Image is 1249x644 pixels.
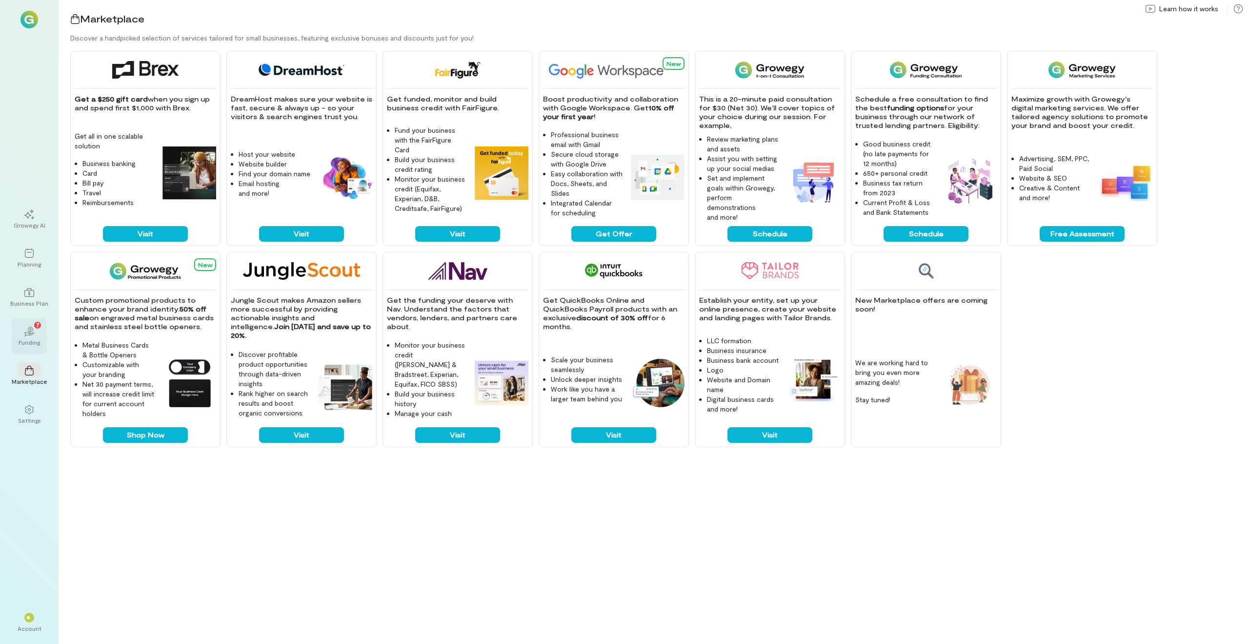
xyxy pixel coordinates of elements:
div: Marketplace [12,377,47,385]
p: Boost productivity and collaboration with Google Workspace. Get ! [543,95,685,121]
a: Funding [12,319,47,354]
p: We are working hard to bring you even more amazing deals! [855,358,935,387]
span: Marketplace [80,13,144,24]
img: Coming soon feature [943,358,997,412]
li: Metal Business Cards & Bottle Openers [82,340,155,360]
button: Shop Now [103,427,188,443]
img: Tailor Brands [741,262,799,280]
li: Email hosting and more! [239,179,311,198]
button: Schedule [884,226,968,242]
li: Professional business email with Gmail [551,130,623,149]
li: Logo [707,365,779,375]
div: Planning [18,260,41,268]
img: Google Workspace feature [631,155,685,200]
div: Account [18,624,41,632]
li: Good business credit (no late payments for 12 months) [863,139,935,168]
img: Tailor Brands feature [787,356,841,402]
img: Jungle Scout [243,262,360,280]
a: Business Plan [12,280,47,315]
p: Get funded, monitor and build business credit with FairFigure. [387,95,528,112]
li: Scale your business seamlessly [551,355,623,374]
li: Net 30 payment terms, will increase credit limit for current account holders [82,379,155,418]
li: Fund your business with the FairFigure Card [395,125,467,155]
p: DreamHost makes sure your website is fast, secure & always up - so your visitors & search engines... [231,95,372,121]
li: Creative & Content and more! [1019,183,1091,203]
img: Coming soon [918,262,934,280]
li: Business tax return from 2023 [863,178,935,198]
li: Current Profit & Loss and Bank Statements [863,198,935,217]
strong: discount of 30% off [576,313,648,322]
p: Get the funding your deserve with Nav. Understand the factors that vendors, lenders, and partners... [387,296,528,331]
p: Schedule a free consultation to find the best for your business through our network of trusted le... [855,95,997,130]
div: Growegy AI [14,221,45,229]
strong: 50% off sale [75,305,208,322]
li: Advertising, SEM, PPC, Paid Social [1019,154,1091,173]
div: Discover a handpicked selection of services tailored for small businesses, featuring exclusive bo... [70,33,1249,43]
li: Website & SEO [1019,173,1091,183]
img: Brex [112,61,179,79]
li: Business bank account [707,355,779,365]
img: Google Workspace [543,61,686,79]
button: Schedule [727,226,812,242]
li: Find your domain name [239,169,311,179]
li: Business insurance [707,346,779,355]
img: Brex feature [162,146,216,200]
img: DreamHost feature [319,155,372,200]
li: LLC formation [707,336,779,346]
button: Visit [259,226,344,242]
strong: Get a $250 gift card [75,95,148,103]
div: Settings [18,416,41,424]
img: Funding Consultation feature [943,155,997,208]
li: Customizable with your branding [82,360,155,379]
span: New [198,261,212,268]
li: Business banking [82,159,155,168]
img: 1-on-1 Consultation [735,61,804,79]
img: DreamHost [255,61,348,79]
button: Visit [103,226,188,242]
li: Secure cloud storage with Google Drive [551,149,623,169]
p: Maximize growth with Growegy's digital marketing services. We offer tailored agency solutions to ... [1011,95,1153,130]
div: Business Plan [10,299,48,307]
a: Growegy AI [12,202,47,237]
li: 650+ personal credit [863,168,935,178]
li: Monitor your business credit ([PERSON_NAME] & Bradstreet, Experian, Equifax, FICO SBSS) [395,340,467,389]
strong: funding options [887,104,944,112]
img: FairFigure feature [475,146,528,200]
img: Growegy Promo Products [110,262,181,280]
button: Visit [727,427,812,443]
p: This is a 20-minute paid consultation for $30 (Net 30). We’ll cover topics of your choice during ... [699,95,841,130]
li: Assist you with setting up your social medias [707,154,779,173]
li: Set and implement goals within Growegy, perform demonstrations and more! [707,173,779,222]
p: Establish your entity, set up your online presence, create your website and landing pages with Ta... [699,296,841,322]
img: Nav [428,262,487,280]
img: Jungle Scout feature [319,365,372,410]
img: Growegy Promo Products feature [162,356,216,410]
span: Learn how it works [1159,4,1218,14]
li: Website builder [239,159,311,169]
button: Free Assessment [1040,226,1125,242]
button: Get Offer [571,226,656,242]
img: Growegy - Marketing Services [1048,61,1116,79]
li: Reimbursements [82,198,155,208]
li: Build your business history [395,389,467,409]
li: Unlock deeper insights [551,374,623,384]
a: Planning [12,241,47,276]
li: Rank higher on search results and boost organic conversions [239,389,311,418]
p: Get QuickBooks Online and QuickBooks Payroll products with an exclusive for 6 months. [543,296,685,331]
li: Integrated Calendar for scheduling [551,198,623,218]
li: Card [82,168,155,178]
p: Jungle Scout makes Amazon sellers more successful by providing actionable insights and intelligence. [231,296,372,340]
img: Nav feature [475,361,528,406]
img: Growegy - Marketing Services feature [1099,163,1153,201]
li: Build your business credit rating [395,155,467,174]
li: Discover profitable product opportunities through data-driven insights [239,350,311,389]
strong: Join [DATE] and save up to 20%. [231,322,373,339]
li: Work like you have a larger team behind you [551,384,623,404]
li: Website and Domain name [707,375,779,395]
a: Settings [12,397,47,432]
p: Get all in one scalable solution [75,131,155,151]
li: Review marketing plans and assets [707,134,779,154]
li: Digital business cards and more! [707,395,779,414]
li: Manage your cash [395,409,467,418]
li: Bill pay [82,178,155,188]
